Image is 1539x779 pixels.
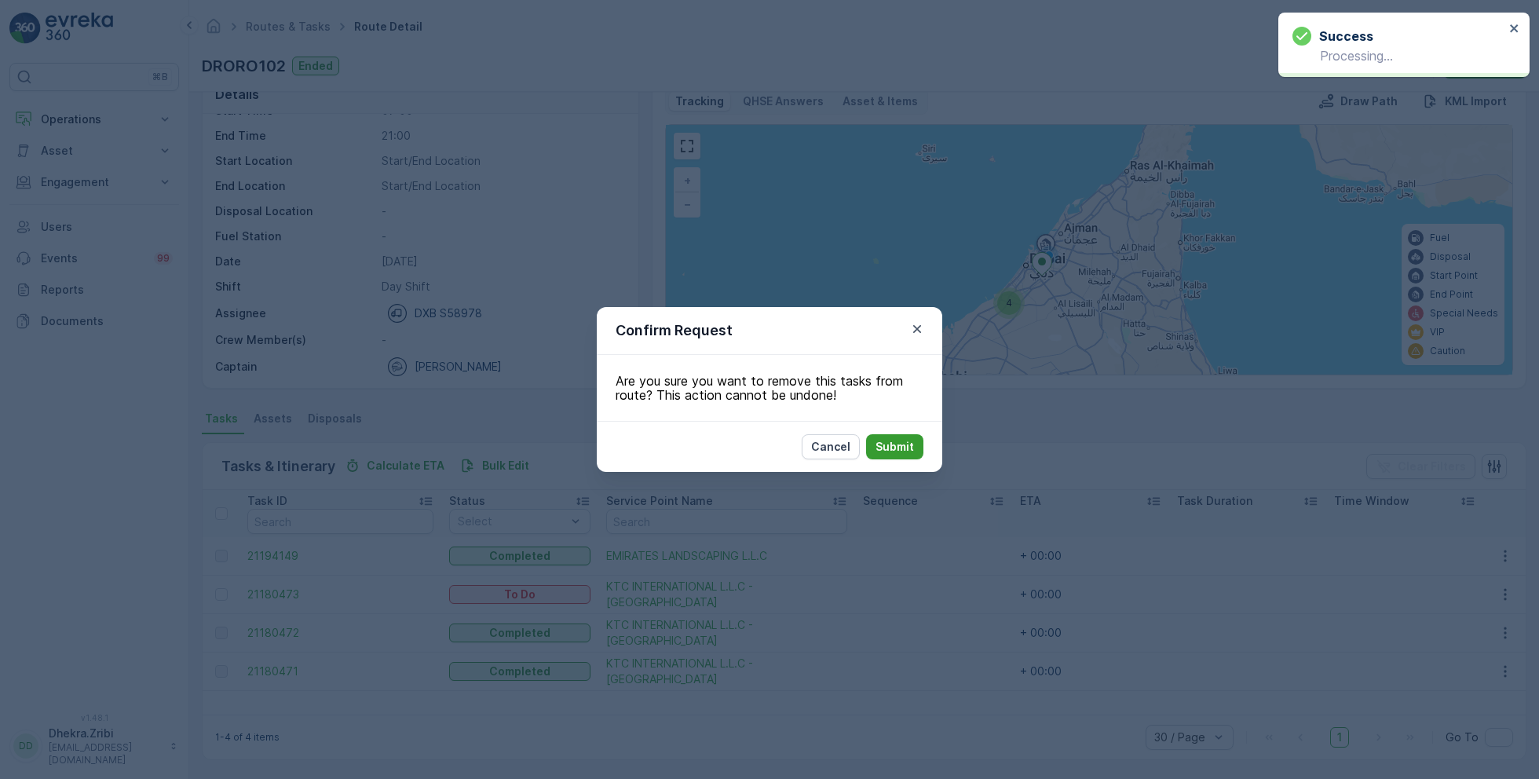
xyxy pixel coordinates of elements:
[876,439,914,455] p: Submit
[802,434,860,459] button: Cancel
[597,355,942,421] div: Are you sure you want to remove this tasks from route? This action cannot be undone!
[811,439,850,455] p: Cancel
[1509,22,1520,37] button: close
[1292,49,1504,63] p: Processing...
[1319,27,1373,46] h3: Success
[616,320,733,342] p: Confirm Request
[866,434,923,459] button: Submit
